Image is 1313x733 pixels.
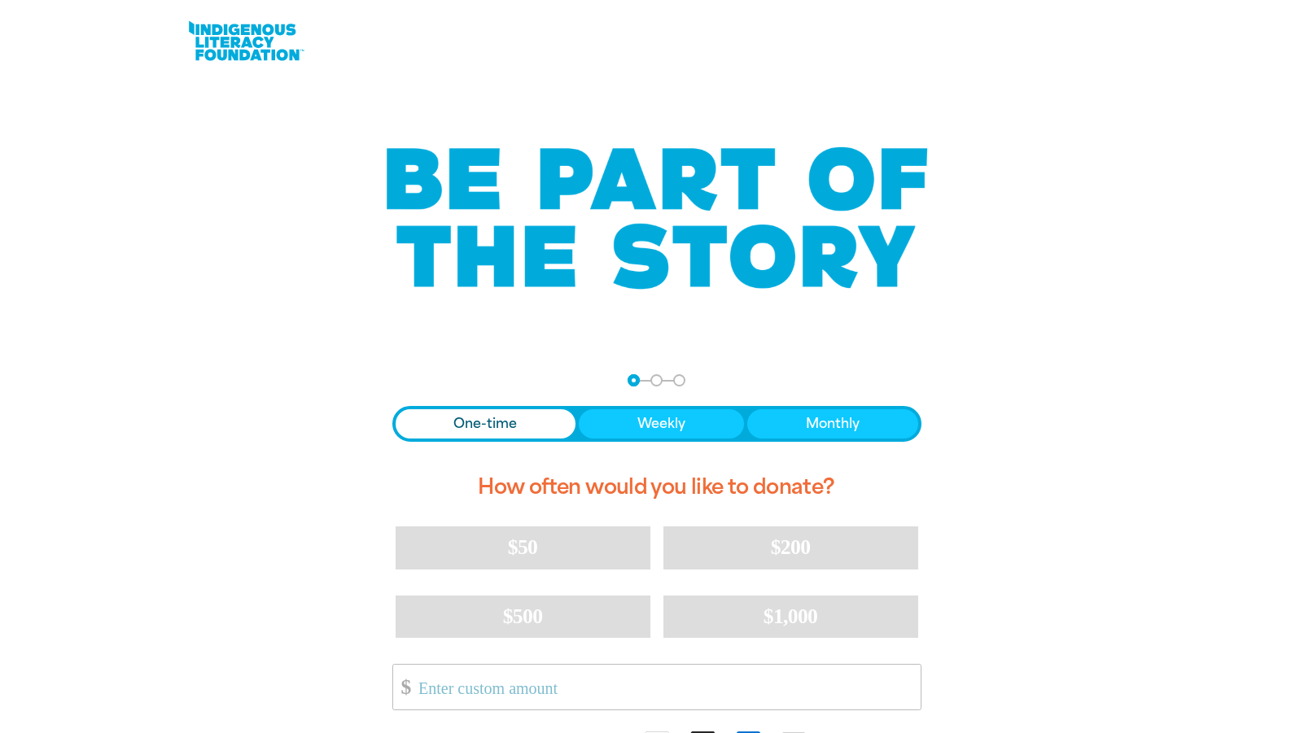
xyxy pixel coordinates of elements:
button: Navigate to step 1 of 3 to enter your donation amount [628,374,640,386]
button: $200 [663,526,918,569]
button: Monthly [747,409,918,438]
span: $500 [503,604,543,628]
button: $500 [396,596,650,638]
span: $50 [508,535,537,559]
span: $200 [771,535,811,559]
input: Enter custom amount [407,665,920,709]
img: Be part of the story [372,115,942,322]
h2: How often would you like to donate? [392,461,921,513]
button: Weekly [579,409,744,438]
button: $1,000 [663,596,918,638]
span: One-time [453,414,517,434]
span: Monthly [806,414,860,434]
button: Navigate to step 2 of 3 to enter your details [650,374,663,386]
span: Weekly [637,414,685,434]
button: Navigate to step 3 of 3 to enter your payment details [673,374,685,386]
span: $ [393,669,411,705]
div: Donation frequency [392,406,921,442]
span: $1,000 [764,604,818,628]
button: $50 [396,526,650,569]
button: One-time [396,409,576,438]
